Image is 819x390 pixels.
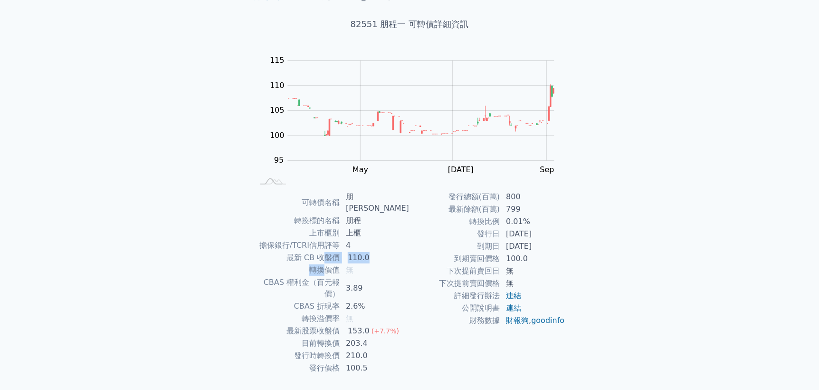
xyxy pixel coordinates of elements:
td: 4 [340,239,409,252]
tspan: May [352,166,368,175]
td: 可轉債名稱 [254,191,340,214]
td: 轉換比例 [409,215,500,228]
td: 詳細發行辦法 [409,290,500,302]
tspan: Sep [540,166,554,175]
a: 連結 [506,291,521,300]
h1: 82551 朋程一 可轉債詳細資訊 [242,18,577,31]
tspan: 95 [274,156,284,165]
tspan: 115 [270,56,285,65]
g: Chart [265,56,569,175]
td: 最新餘額(百萬) [409,203,500,215]
td: 到期日 [409,240,500,253]
td: , [500,314,565,327]
div: 110.0 [346,252,371,263]
td: 轉換溢價率 [254,312,340,325]
td: 公開說明書 [409,302,500,314]
a: goodinfo [531,316,564,325]
td: 朋[PERSON_NAME] [340,191,409,214]
td: 發行總額(百萬) [409,191,500,203]
td: 2.6% [340,300,409,312]
td: CBAS 權利金（百元報價） [254,276,340,300]
tspan: 100 [270,131,285,140]
td: 0.01% [500,215,565,228]
td: 發行日 [409,228,500,240]
div: 153.0 [346,325,371,337]
td: 上櫃 [340,227,409,239]
span: 無 [346,314,353,323]
td: CBAS 折現率 [254,300,340,312]
tspan: 110 [270,81,285,90]
td: 轉換價值 [254,264,340,276]
td: 到期賣回價格 [409,253,500,265]
td: 財務數據 [409,314,500,327]
td: 203.4 [340,337,409,350]
td: 100.0 [500,253,565,265]
tspan: [DATE] [448,166,474,175]
td: [DATE] [500,228,565,240]
td: 發行價格 [254,362,340,374]
td: 下次提前賣回日 [409,265,500,277]
td: 799 [500,203,565,215]
iframe: Chat Widget [771,344,819,390]
td: 轉換標的名稱 [254,214,340,227]
td: 最新 CB 收盤價 [254,252,340,264]
td: 100.5 [340,362,409,374]
td: 3.89 [340,276,409,300]
td: 朋程 [340,214,409,227]
td: 210.0 [340,350,409,362]
tspan: 105 [270,106,285,115]
td: 上市櫃別 [254,227,340,239]
div: 聊天小工具 [771,344,819,390]
span: 無 [346,265,353,274]
td: 發行時轉換價 [254,350,340,362]
span: (+7.7%) [371,327,399,335]
td: 800 [500,191,565,203]
td: 目前轉換價 [254,337,340,350]
a: 財報狗 [506,316,529,325]
td: 下次提前賣回價格 [409,277,500,290]
td: [DATE] [500,240,565,253]
a: 連結 [506,303,521,312]
td: 擔保銀行/TCRI信用評等 [254,239,340,252]
td: 無 [500,265,565,277]
td: 無 [500,277,565,290]
td: 最新股票收盤價 [254,325,340,337]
